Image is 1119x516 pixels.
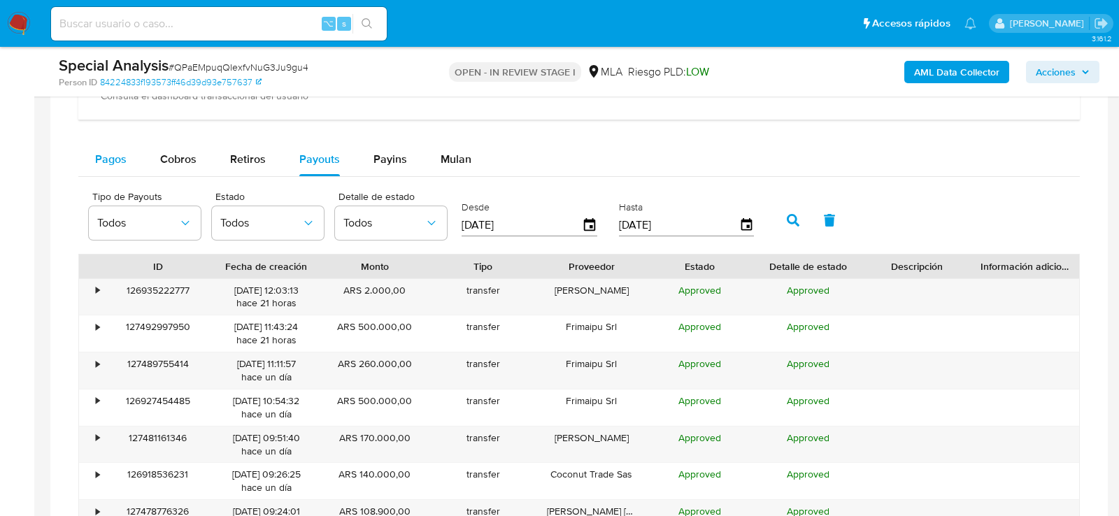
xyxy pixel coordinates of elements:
[628,64,709,80] span: Riesgo PLD:
[323,17,334,30] span: ⌥
[964,17,976,29] a: Notificaciones
[686,64,709,80] span: LOW
[59,76,97,89] b: Person ID
[1036,61,1076,83] span: Acciones
[587,64,622,80] div: MLA
[872,16,950,31] span: Accesos rápidos
[59,54,169,76] b: Special Analysis
[1094,16,1109,31] a: Salir
[1026,61,1099,83] button: Acciones
[352,14,381,34] button: search-icon
[1092,33,1112,44] span: 3.161.2
[100,76,262,89] a: 84224833f193573ff46d39d93e757637
[51,15,387,33] input: Buscar usuario o caso...
[342,17,346,30] span: s
[904,61,1009,83] button: AML Data Collector
[914,61,999,83] b: AML Data Collector
[169,60,308,74] span: # QPaEMpuqQIexfvNuG3Ju9gu4
[449,62,581,82] p: OPEN - IN REVIEW STAGE I
[1010,17,1089,30] p: lourdes.morinigo@mercadolibre.com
